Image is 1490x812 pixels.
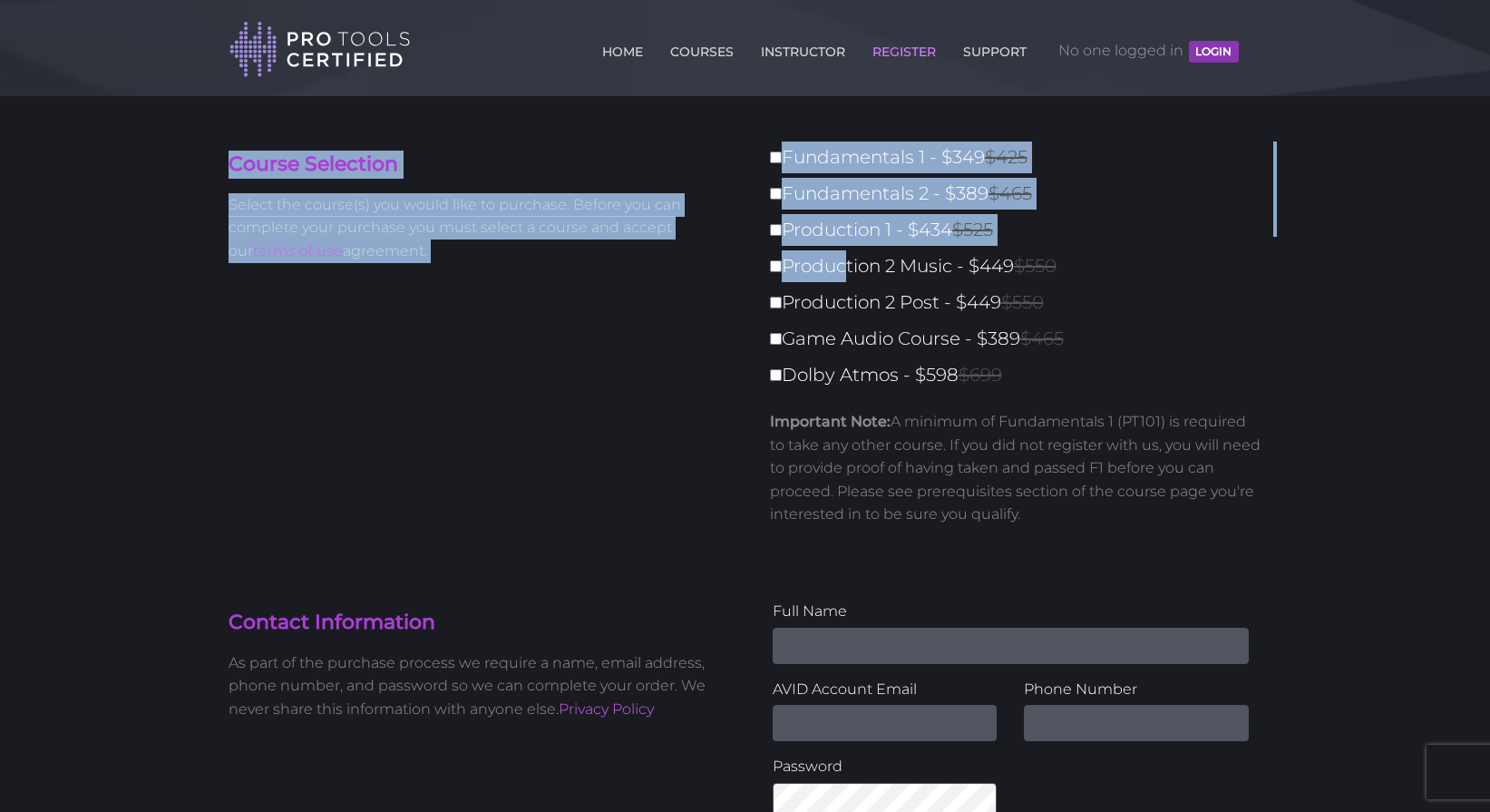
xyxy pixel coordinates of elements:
[770,369,782,381] input: Dolby Atmos - $598$699
[952,219,993,240] span: $525
[868,34,940,63] a: REGISTER
[253,242,343,259] a: terms of use
[770,142,1273,173] label: Fundamentals 1 - $349
[1020,328,1064,349] span: $465
[770,224,782,236] input: Production 1 - $434$525
[666,34,738,63] a: COURSES
[770,260,782,272] input: Production 2 Music - $449$550
[1189,41,1238,63] button: LOGIN
[770,359,1273,391] label: Dolby Atmos - $598
[229,151,732,179] h4: Course Selection
[988,182,1032,204] span: $465
[770,413,891,430] strong: Important Note:
[1024,678,1249,701] label: Phone Number
[770,178,1273,210] label: Fundamentals 2 - $389
[773,755,998,778] label: Password
[559,700,654,718] a: Privacy Policy
[229,609,732,637] h4: Contact Information
[770,250,1273,282] label: Production 2 Music - $449
[229,651,732,721] p: As part of the purchase process we require a name, email address, phone number, and password so w...
[770,410,1262,526] p: A minimum of Fundamentals 1 (PT101) is required to take any other course. If you did not register...
[229,193,732,263] p: Select the course(s) you would like to purchase. Before you can complete your purchase you must s...
[598,34,648,63] a: HOME
[773,600,1249,623] label: Full Name
[985,146,1027,168] span: $425
[959,34,1031,63] a: SUPPORT
[1014,255,1057,277] span: $550
[770,323,1273,355] label: Game Audio Course - $389
[1058,24,1238,78] span: No one logged in
[229,20,411,79] img: Pro Tools Certified Logo
[770,287,1273,318] label: Production 2 Post - $449
[1001,291,1044,313] span: $550
[756,34,850,63] a: INSTRUCTOR
[770,188,782,200] input: Fundamentals 2 - $389$465
[770,152,782,163] input: Fundamentals 1 - $349$425
[959,364,1002,386] span: $699
[770,214,1273,246] label: Production 1 - $434
[770,333,782,345] input: Game Audio Course - $389$465
[773,678,998,701] label: AVID Account Email
[770,297,782,308] input: Production 2 Post - $449$550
